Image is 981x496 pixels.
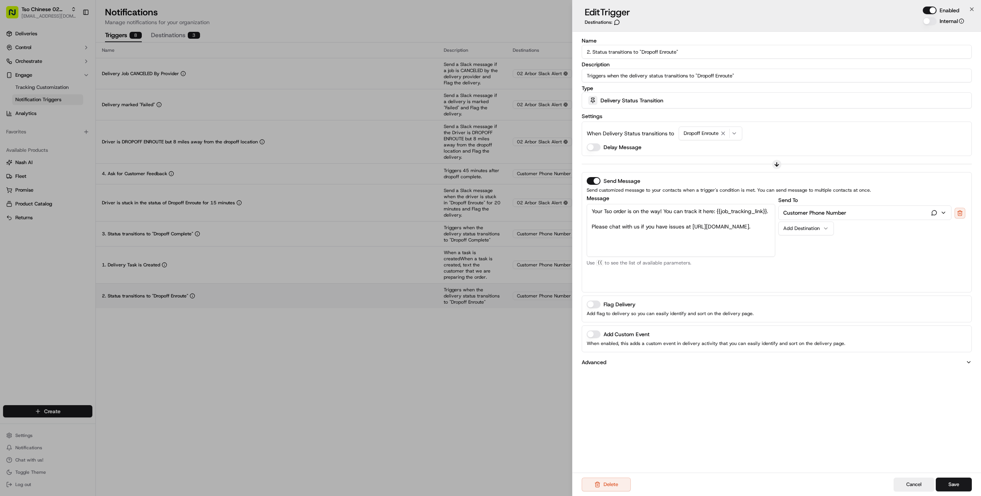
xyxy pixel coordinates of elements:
[20,49,138,57] input: Got a question? Start typing here...
[587,204,775,257] textarea: Your Tso order is on the way! You can track it here: {{job_tracking_link}}. Please chat with us i...
[585,6,630,18] h3: Edit Trigger
[778,197,798,204] label: Send To
[582,358,972,366] button: Advanced
[940,7,959,14] label: Enabled
[587,130,674,137] p: When Delivery Status transitions to
[8,132,20,145] img: Farooq Akhtar
[587,310,967,317] p: Add flag to delivery so you can easily identify and sort on the delivery page.
[582,85,972,91] label: Type
[582,92,972,108] button: Delivery Status Transition
[76,190,93,196] span: Pylon
[34,81,105,87] div: We're available if you need us!
[679,126,742,140] button: Dropoff Enroute
[582,45,972,59] input: Enter trigger name
[936,478,972,491] button: Save
[582,478,631,491] button: Delete
[16,73,30,87] img: 2790269178180_0ac78f153ef27d6c0503_72.jpg
[62,168,126,182] a: 💻API Documentation
[24,119,62,125] span: [PERSON_NAME]
[783,209,846,217] p: Customer Phone Number
[582,62,972,67] label: Description
[72,171,123,179] span: API Documentation
[15,119,21,125] img: 1736555255976-a54dd68f-1ca7-489b-9aae-adbdc363a1c4
[582,38,972,43] label: Name
[587,340,967,347] p: When enabled, this adds a custom event in delivery activity that you can easily identify and sort...
[8,100,51,106] div: Past conversations
[604,302,635,307] label: Flag Delivery
[940,17,964,25] label: Internal
[582,69,972,82] input: Enter trigger description
[119,98,139,107] button: See all
[54,190,93,196] a: Powered byPylon
[894,478,934,491] button: Cancel
[783,225,823,232] div: Add Destination
[604,143,641,151] label: Delay Message
[684,130,719,137] span: Dropoff Enroute
[582,358,606,366] p: Advanced
[600,97,663,104] span: Delivery Status Transition
[64,119,66,125] span: •
[587,186,967,194] p: Send customized message to your contacts when a trigger's condition is met. You can send message ...
[604,332,650,337] label: Add Custom Event
[68,119,84,125] span: [DATE]
[5,168,62,182] a: 📗Knowledge Base
[585,19,630,25] div: Destinations:
[8,112,20,124] img: Farooq Akhtar
[779,206,951,220] button: Customer Phone Number
[8,31,139,43] p: Welcome 👋
[8,172,14,178] div: 📗
[64,140,66,146] span: •
[604,178,640,184] label: Send Message
[959,18,964,24] button: Internal
[65,172,71,178] div: 💻
[587,260,775,266] p: Use to see the list of available parameters.
[587,195,775,201] label: Message
[15,171,59,179] span: Knowledge Base
[68,140,84,146] span: [DATE]
[34,73,126,81] div: Start new chat
[8,8,23,23] img: Nash
[130,76,139,85] button: Start new chat
[24,140,62,146] span: [PERSON_NAME]
[8,73,21,87] img: 1736555255976-a54dd68f-1ca7-489b-9aae-adbdc363a1c4
[15,140,21,146] img: 1736555255976-a54dd68f-1ca7-489b-9aae-adbdc363a1c4
[582,113,602,120] label: Settings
